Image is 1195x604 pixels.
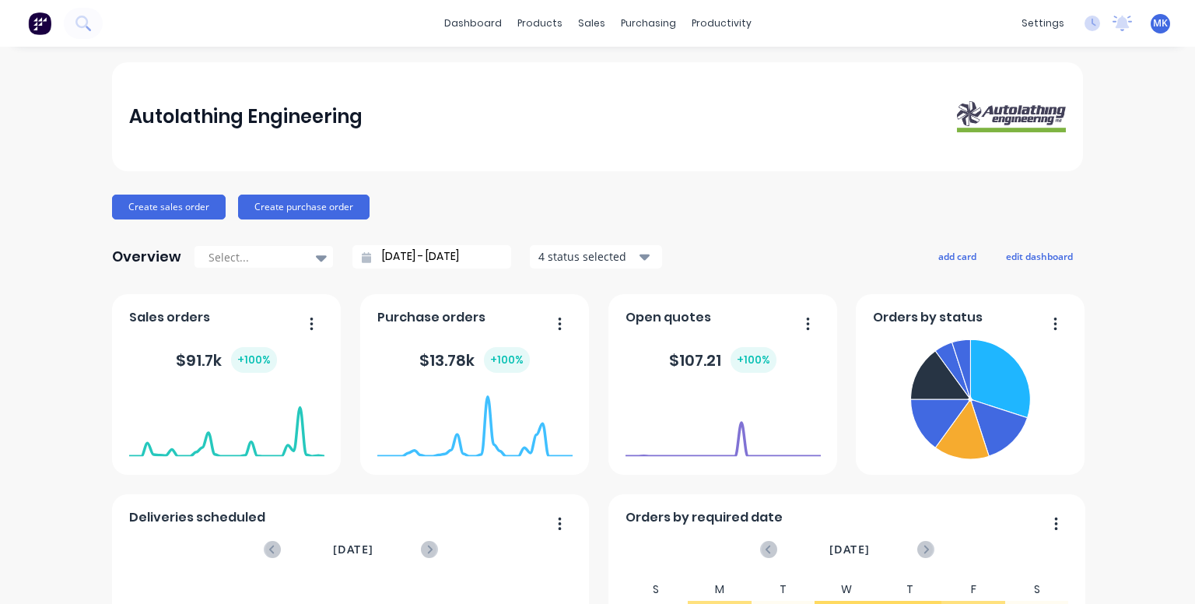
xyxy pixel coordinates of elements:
button: Create sales order [112,195,226,219]
div: purchasing [613,12,684,35]
span: Purchase orders [377,308,485,327]
div: Overview [112,241,181,272]
div: M [688,578,752,601]
div: T [878,578,942,601]
div: $ 107.21 [669,347,776,373]
img: Factory [28,12,51,35]
div: products [510,12,570,35]
div: S [625,578,689,601]
div: productivity [684,12,759,35]
span: [DATE] [333,541,373,558]
a: dashboard [436,12,510,35]
div: sales [570,12,613,35]
button: add card [928,246,986,266]
div: 4 status selected [538,248,636,265]
div: T [752,578,815,601]
button: edit dashboard [996,246,1083,266]
div: $ 91.7k [176,347,277,373]
button: Create purchase order [238,195,370,219]
div: W [815,578,878,601]
div: + 100 % [731,347,776,373]
div: + 100 % [484,347,530,373]
div: Autolathing Engineering [129,101,363,132]
span: [DATE] [829,541,870,558]
span: Orders by status [873,308,983,327]
div: F [941,578,1005,601]
div: settings [1014,12,1072,35]
button: 4 status selected [530,245,662,269]
img: Autolathing Engineering [957,101,1066,133]
span: Open quotes [626,308,711,327]
div: + 100 % [231,347,277,373]
span: Sales orders [129,308,210,327]
div: $ 13.78k [419,347,530,373]
span: MK [1153,16,1168,30]
div: S [1005,578,1069,601]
